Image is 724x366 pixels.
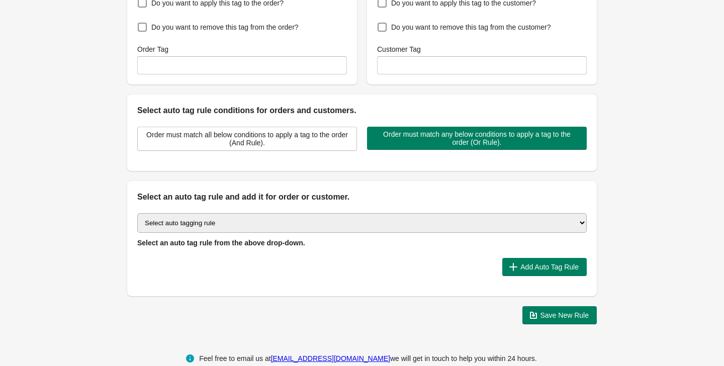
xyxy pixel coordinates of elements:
span: Do you want to remove this tag from the order? [151,22,299,32]
h2: Select auto tag rule conditions for orders and customers. [137,105,587,117]
span: Do you want to remove this tag from the customer? [391,22,551,32]
button: Save New Rule [522,306,597,324]
button: Order must match any below conditions to apply a tag to the order (Or Rule). [367,127,587,150]
button: Order must match all below conditions to apply a tag to the order (And Rule). [137,127,357,151]
button: Add Auto Tag Rule [502,258,587,276]
span: Save New Rule [540,311,589,319]
h2: Select an auto tag rule and add it for order or customer. [137,191,587,203]
span: Add Auto Tag Rule [520,263,579,271]
span: Select an auto tag rule from the above drop-down. [137,239,305,247]
label: Order Tag [137,44,168,54]
a: [EMAIL_ADDRESS][DOMAIN_NAME] [271,354,390,362]
label: Customer Tag [377,44,421,54]
span: Order must match all below conditions to apply a tag to the order (And Rule). [146,131,348,147]
span: Order must match any below conditions to apply a tag to the order (Or Rule). [375,130,579,146]
div: Feel free to email us at we will get in touch to help you within 24 hours. [199,352,537,364]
